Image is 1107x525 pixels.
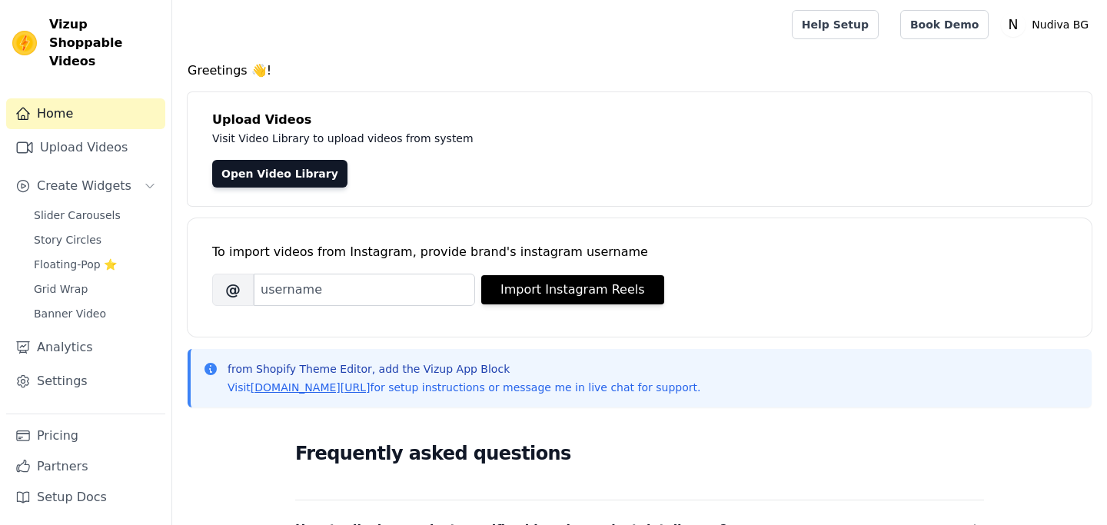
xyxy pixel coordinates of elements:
button: Create Widgets [6,171,165,201]
div: To import videos from Instagram, provide brand's instagram username [212,243,1067,261]
h4: Greetings 👋! [188,61,1092,80]
span: @ [212,274,254,306]
span: Grid Wrap [34,281,88,297]
a: Grid Wrap [25,278,165,300]
a: Book Demo [900,10,989,39]
img: Vizup [12,31,37,55]
span: Create Widgets [37,177,131,195]
input: username [254,274,475,306]
button: Import Instagram Reels [481,275,664,304]
a: Banner Video [25,303,165,324]
a: Slider Carousels [25,204,165,226]
span: Slider Carousels [34,208,121,223]
a: Analytics [6,332,165,363]
span: Story Circles [34,232,101,248]
p: Visit Video Library to upload videos from system [212,129,901,148]
a: Pricing [6,420,165,451]
a: Settings [6,366,165,397]
a: Story Circles [25,229,165,251]
a: Help Setup [792,10,879,39]
a: [DOMAIN_NAME][URL] [251,381,371,394]
h4: Upload Videos [212,111,1067,129]
a: Setup Docs [6,482,165,513]
span: Vizup Shoppable Videos [49,15,159,71]
a: Partners [6,451,165,482]
p: Nudiva BG [1026,11,1095,38]
a: Home [6,98,165,129]
a: Floating-Pop ⭐ [25,254,165,275]
text: N [1009,17,1019,32]
h2: Frequently asked questions [295,438,984,469]
a: Upload Videos [6,132,165,163]
button: N Nudiva BG [1001,11,1095,38]
p: Visit for setup instructions or message me in live chat for support. [228,380,700,395]
span: Floating-Pop ⭐ [34,257,117,272]
p: from Shopify Theme Editor, add the Vizup App Block [228,361,700,377]
span: Banner Video [34,306,106,321]
a: Open Video Library [212,160,347,188]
